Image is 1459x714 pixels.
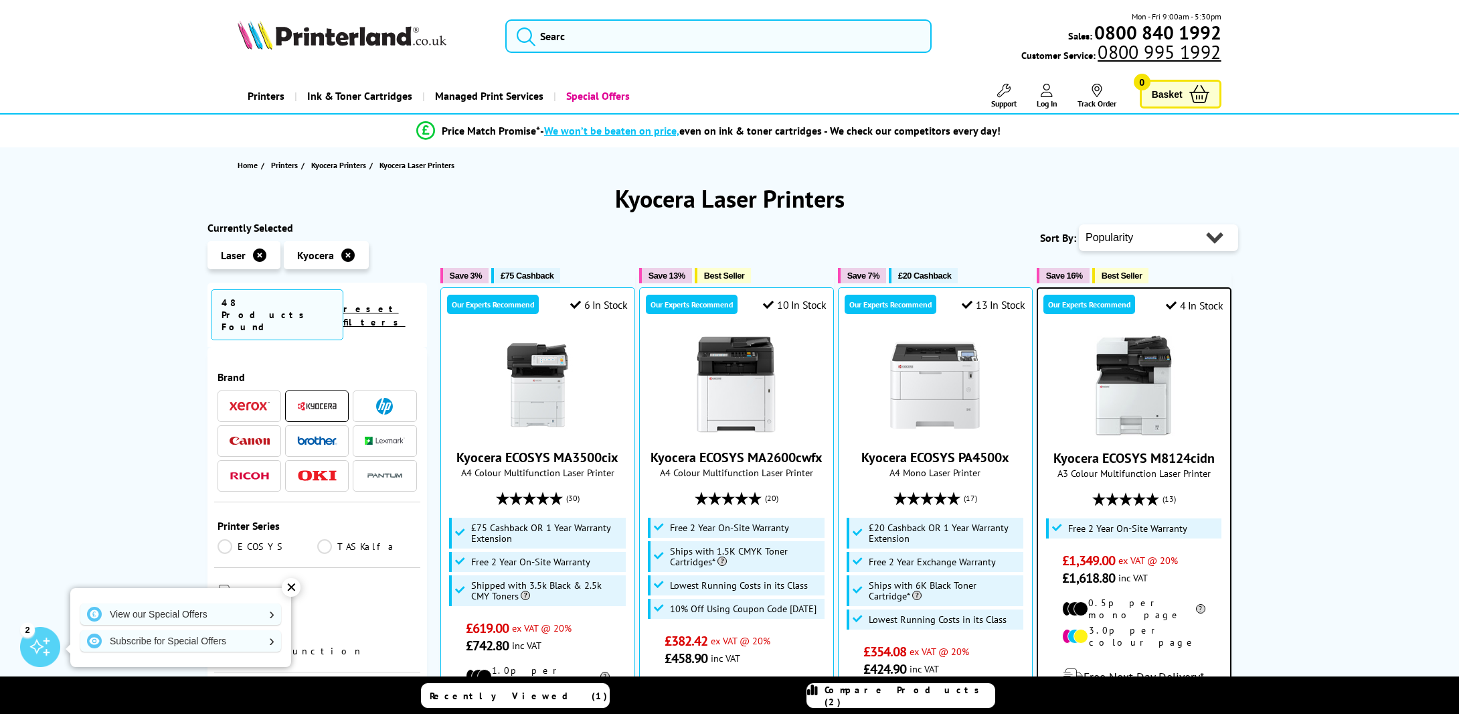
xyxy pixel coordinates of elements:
div: - even on ink & toner cartridges - We check our competitors every day! [540,124,1001,137]
span: £1,349.00 [1062,552,1115,569]
span: ex VAT @ 20% [1118,554,1178,567]
div: 13 In Stock [962,298,1025,311]
span: Ships with 6K Black Toner Cartridge* [869,580,1020,601]
span: Save 7% [847,271,879,281]
img: Canon [230,437,270,445]
a: Kyocera ECOSYS M8124cidn [1053,449,1215,467]
a: Kyocera ECOSYS MA3500cix [487,425,588,438]
img: OKI [297,470,337,482]
button: Save 3% [440,268,489,283]
li: 3.0p per colour page [1062,624,1205,648]
img: Xerox [230,401,270,411]
a: Track Order [1078,84,1116,109]
span: Recently Viewed (1) [430,690,608,702]
img: Kyocera ECOSYS MA3500cix [487,335,588,435]
span: Printers [271,158,298,172]
a: Kyocera ECOSYS MA2600cwfx [686,425,786,438]
button: Save 16% [1037,268,1090,283]
b: 0800 840 1992 [1094,20,1221,45]
a: 0800 840 1992 [1092,26,1221,39]
span: inc VAT [910,662,939,675]
span: Mon - Fri 9:00am - 5:30pm [1132,10,1221,23]
span: Laser [221,248,246,262]
span: We won’t be beaten on price, [544,124,679,137]
div: 2 [20,622,35,637]
a: Kyocera ECOSYS MA2600cwfx [651,449,823,466]
span: 48 Products Found [211,289,343,340]
button: £20 Cashback [889,268,958,283]
a: Basket 0 [1140,80,1221,109]
span: inc VAT [711,652,740,664]
span: £382.42 [665,632,708,650]
span: (13) [1163,486,1176,512]
span: Kyocera [297,248,334,262]
button: Save 7% [838,268,886,283]
a: Compare Products (2) [806,683,995,708]
a: Printers [271,158,301,172]
img: Ricoh [230,472,270,480]
span: Support [991,98,1017,109]
span: Customer Service: [1021,46,1221,62]
span: £75 Cashback [501,271,553,281]
span: £424.90 [863,660,907,678]
span: £1,618.80 [1062,569,1115,587]
div: Our Experts Recommend [1043,295,1135,314]
span: £458.90 [665,650,708,667]
a: Brother [297,433,337,449]
span: £20 Cashback OR 1 Year Warranty Extension [869,522,1020,544]
a: Ricoh [230,468,270,484]
input: Searc [505,19,932,53]
span: Free 2 Year On-Site Warranty [670,522,789,533]
div: modal_delivery [1045,658,1223,696]
button: Save 13% [639,268,692,283]
a: Kyocera [297,398,337,415]
a: Subscribe for Special Offers [80,630,281,652]
a: ECOSYS [218,539,317,554]
span: £619.00 [466,620,509,637]
a: Canon [230,433,270,449]
span: inc VAT [512,639,541,652]
span: 0 [1134,74,1150,90]
a: Support [991,84,1017,109]
span: Lowest Running Costs in its Class [670,580,808,591]
a: Log In [1037,84,1057,109]
a: View our Special Offers [80,603,281,625]
h1: Kyocera Laser Printers [207,183,1252,214]
div: Currently Selected [207,221,427,234]
span: Ink & Toner Cartridges [307,79,412,113]
a: Recently Viewed (1) [421,683,610,708]
img: Printerland Logo [238,20,446,50]
span: A4 Colour Multifunction Laser Printer [448,466,628,479]
span: 10% Off Using Coupon Code [DATE] [670,603,817,614]
span: A4 Mono Laser Printer [845,466,1025,479]
img: Lexmark [365,437,405,445]
a: HP [365,398,405,415]
div: Our Experts Recommend [646,295,738,314]
a: reset filters [343,303,406,328]
div: Our Experts Recommend [845,295,936,314]
span: Printer Series [218,519,417,532]
a: TASKalfa [317,539,417,554]
a: Printers [238,79,294,113]
div: 4 In Stock [1166,299,1223,312]
a: Managed Print Services [422,79,553,113]
span: Kyocera Laser Printers [379,160,454,170]
span: ex VAT @ 20% [512,622,572,634]
a: Kyocera Printers [311,158,369,172]
span: £20 Cashback [898,271,951,281]
span: (17) [964,486,977,511]
span: Free 2 Year On-Site Warranty [1068,523,1187,534]
span: Save 13% [649,271,685,281]
span: ex VAT @ 20% [910,645,969,658]
li: 1.0p per mono page [466,664,610,689]
a: Home [238,158,261,172]
a: Printerland Logo [238,20,489,52]
a: Kyocera ECOSYS PA4500x [861,449,1009,466]
a: Special Offers [553,79,640,113]
span: A4 Colour Multifunction Laser Printer [647,466,827,479]
a: Xerox [230,398,270,415]
button: Best Seller [1092,268,1149,283]
a: OKI [297,468,337,484]
span: Free 2 Year Exchange Warranty [869,557,996,567]
span: (30) [566,486,580,511]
